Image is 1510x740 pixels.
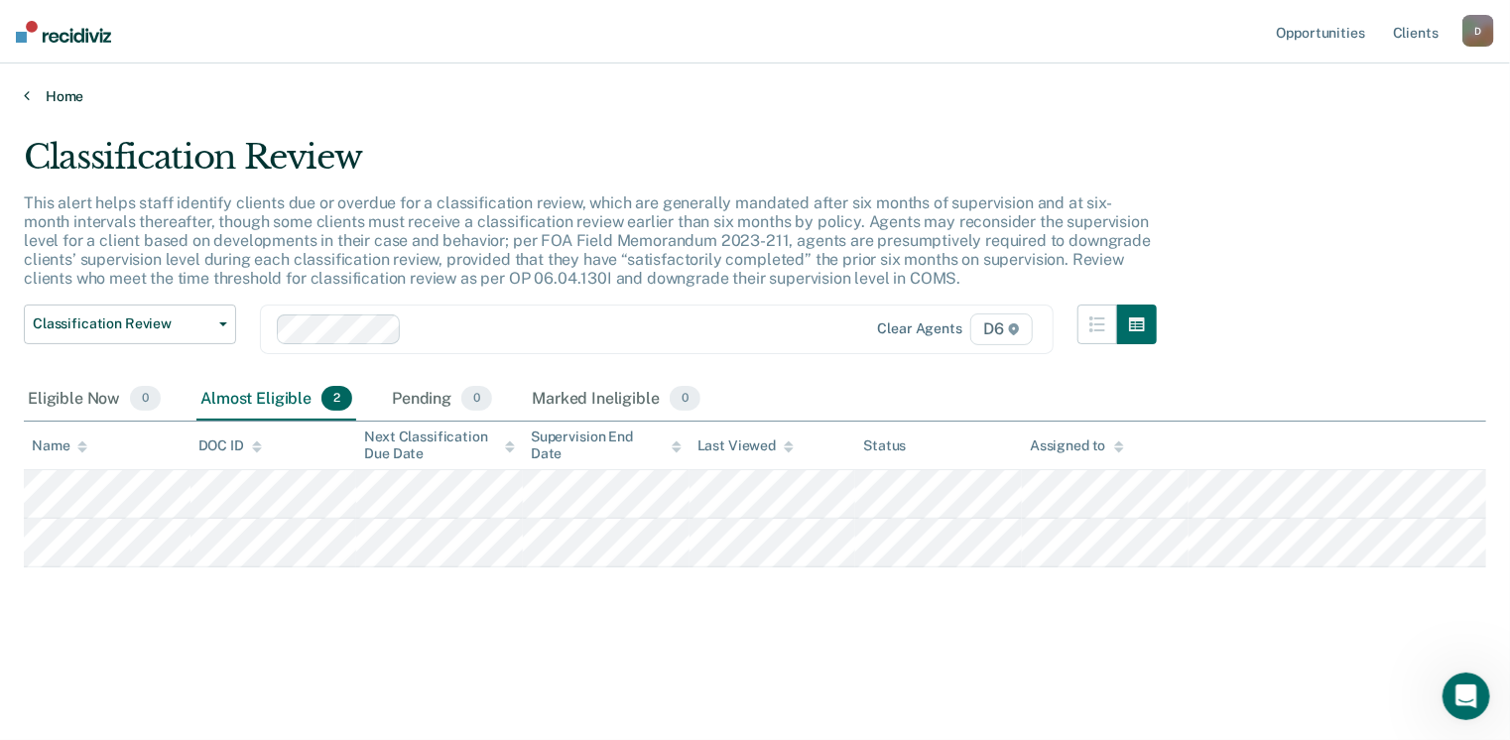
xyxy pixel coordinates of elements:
div: Supervision End Date [531,429,682,462]
div: Eligible Now0 [24,378,165,422]
div: Pending0 [388,378,496,422]
div: Marked Ineligible0 [528,378,704,422]
div: Next Classification Due Date [364,429,515,462]
button: D [1462,15,1494,47]
span: 0 [130,386,161,412]
div: Last Viewed [697,437,794,454]
iframe: Intercom live chat [1443,673,1490,720]
div: Classification Review [24,137,1157,193]
a: Home [24,87,1486,105]
span: 0 [461,386,492,412]
div: Name [32,437,87,454]
div: DOC ID [198,437,262,454]
span: Classification Review [33,315,211,332]
div: Status [863,437,906,454]
div: Clear agents [878,320,962,337]
div: Assigned to [1030,437,1123,454]
p: This alert helps staff identify clients due or overdue for a classification review, which are gen... [24,193,1151,289]
button: Classification Review [24,305,236,344]
span: 0 [670,386,700,412]
img: Recidiviz [16,21,111,43]
span: D6 [970,313,1033,345]
div: Almost Eligible2 [196,378,356,422]
span: 2 [321,386,352,412]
